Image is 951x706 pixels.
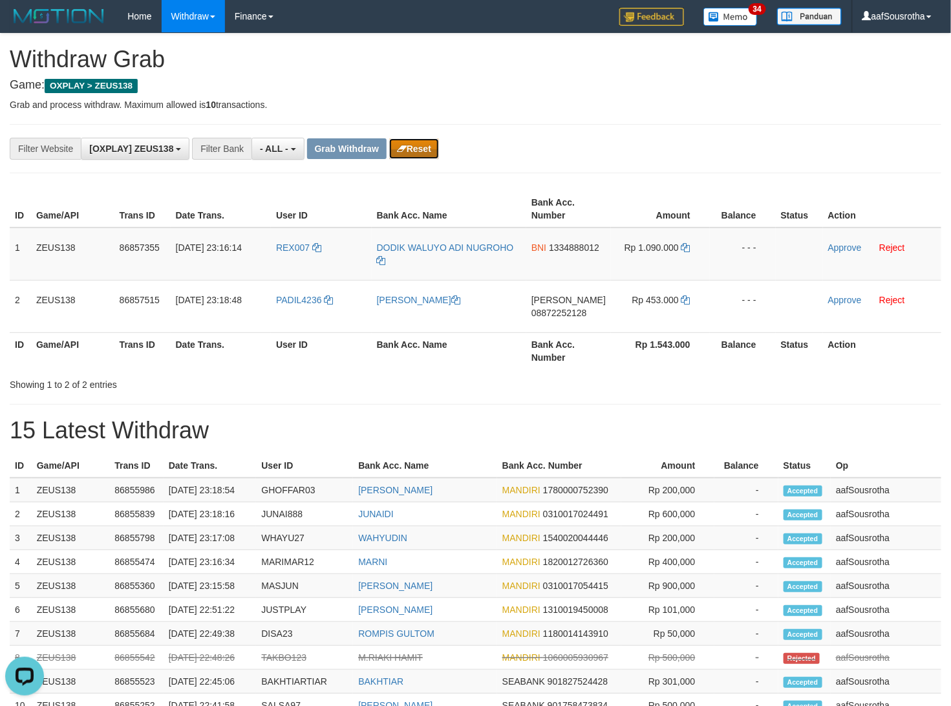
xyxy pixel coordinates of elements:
[681,295,690,305] a: Copy 453000 to clipboard
[31,332,114,369] th: Game/API
[358,533,407,543] a: WAHYUDIN
[531,242,546,253] span: BNI
[619,8,684,26] img: Feedback.jpg
[45,79,138,93] span: OXPLAY > ZEUS138
[120,295,160,305] span: 86857515
[543,581,608,591] span: Copy 0310017054415 to clipboard
[10,478,32,502] td: 1
[777,8,842,25] img: panduan.png
[109,526,163,550] td: 86855798
[526,191,611,228] th: Bank Acc. Number
[831,502,941,526] td: aafSousrotha
[10,98,941,111] p: Grab and process withdraw. Maximum allowed is transactions.
[828,242,862,253] a: Approve
[879,242,905,253] a: Reject
[32,454,110,478] th: Game/API
[714,502,778,526] td: -
[823,191,941,228] th: Action
[531,295,606,305] span: [PERSON_NAME]
[307,138,387,159] button: Grab Withdraw
[10,622,32,646] td: 7
[206,100,216,110] strong: 10
[632,295,678,305] span: Rp 453.000
[714,526,778,550] td: -
[776,191,823,228] th: Status
[831,646,941,670] td: aafSousrotha
[164,646,257,670] td: [DATE] 22:48:26
[714,646,778,670] td: -
[543,509,608,519] span: Copy 0310017024491 to clipboard
[10,47,941,72] h1: Withdraw Grab
[784,557,822,568] span: Accepted
[31,191,114,228] th: Game/API
[879,295,905,305] a: Reject
[621,670,715,694] td: Rp 301,000
[256,670,353,694] td: BAKHTIARTIAR
[784,533,822,544] span: Accepted
[703,8,758,26] img: Button%20Memo.svg
[358,652,423,663] a: M.RIAKI HAMIT
[621,622,715,646] td: Rp 50,000
[31,228,114,281] td: ZEUS138
[276,295,322,305] span: PADIL4236
[823,332,941,369] th: Action
[109,550,163,574] td: 86855474
[377,295,460,305] a: [PERSON_NAME]
[276,295,333,305] a: PADIL4236
[10,646,32,670] td: 8
[831,598,941,622] td: aafSousrotha
[710,280,776,332] td: - - -
[89,144,173,154] span: [OXPLAY] ZEUS138
[776,332,823,369] th: Status
[714,622,778,646] td: -
[497,454,621,478] th: Bank Acc. Number
[784,629,822,640] span: Accepted
[749,3,766,15] span: 34
[32,622,110,646] td: ZEUS138
[358,604,433,615] a: [PERSON_NAME]
[10,191,31,228] th: ID
[10,598,32,622] td: 6
[10,280,31,332] td: 2
[10,574,32,598] td: 5
[10,526,32,550] td: 3
[358,581,433,591] a: [PERSON_NAME]
[276,242,310,253] span: REX007
[710,332,776,369] th: Balance
[5,5,44,44] button: Open LiveChat chat widget
[260,144,288,154] span: - ALL -
[377,242,514,266] a: DODIK WALUYO ADI NUGROHO
[831,526,941,550] td: aafSousrotha
[778,454,831,478] th: Status
[502,604,540,615] span: MANDIRI
[784,677,822,688] span: Accepted
[164,550,257,574] td: [DATE] 23:16:34
[502,533,540,543] span: MANDIRI
[256,622,353,646] td: DISA23
[543,628,608,639] span: Copy 1180014143910 to clipboard
[714,598,778,622] td: -
[543,652,608,663] span: Copy 1060005930967 to clipboard
[10,373,387,391] div: Showing 1 to 2 of 2 entries
[256,502,353,526] td: JUNAI888
[714,550,778,574] td: -
[271,191,372,228] th: User ID
[611,332,710,369] th: Rp 1.543.000
[10,332,31,369] th: ID
[502,485,540,495] span: MANDIRI
[256,646,353,670] td: TAKBO123
[32,526,110,550] td: ZEUS138
[256,598,353,622] td: JUSTPLAY
[114,332,171,369] th: Trans ID
[109,646,163,670] td: 86855542
[621,598,715,622] td: Rp 101,000
[256,574,353,598] td: MASJUN
[625,242,679,253] span: Rp 1.090.000
[109,598,163,622] td: 86855680
[10,228,31,281] td: 1
[171,191,271,228] th: Date Trans.
[358,557,387,567] a: MARNI
[389,138,439,159] button: Reset
[714,670,778,694] td: -
[256,454,353,478] th: User ID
